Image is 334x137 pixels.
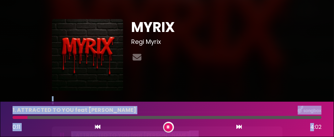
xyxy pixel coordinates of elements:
span: 0:11 [13,123,20,131]
span: 4:02 [310,123,321,131]
h1: MYRIX [131,19,282,35]
p: 1. ATTRACTED TO YOU feat [PERSON_NAME] [13,106,136,114]
img: sJXBwxi8SXCC0fEWSYwK [52,19,123,91]
h3: Regi Myrix [131,38,282,46]
img: songbox-logo-white.png [298,106,321,115]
